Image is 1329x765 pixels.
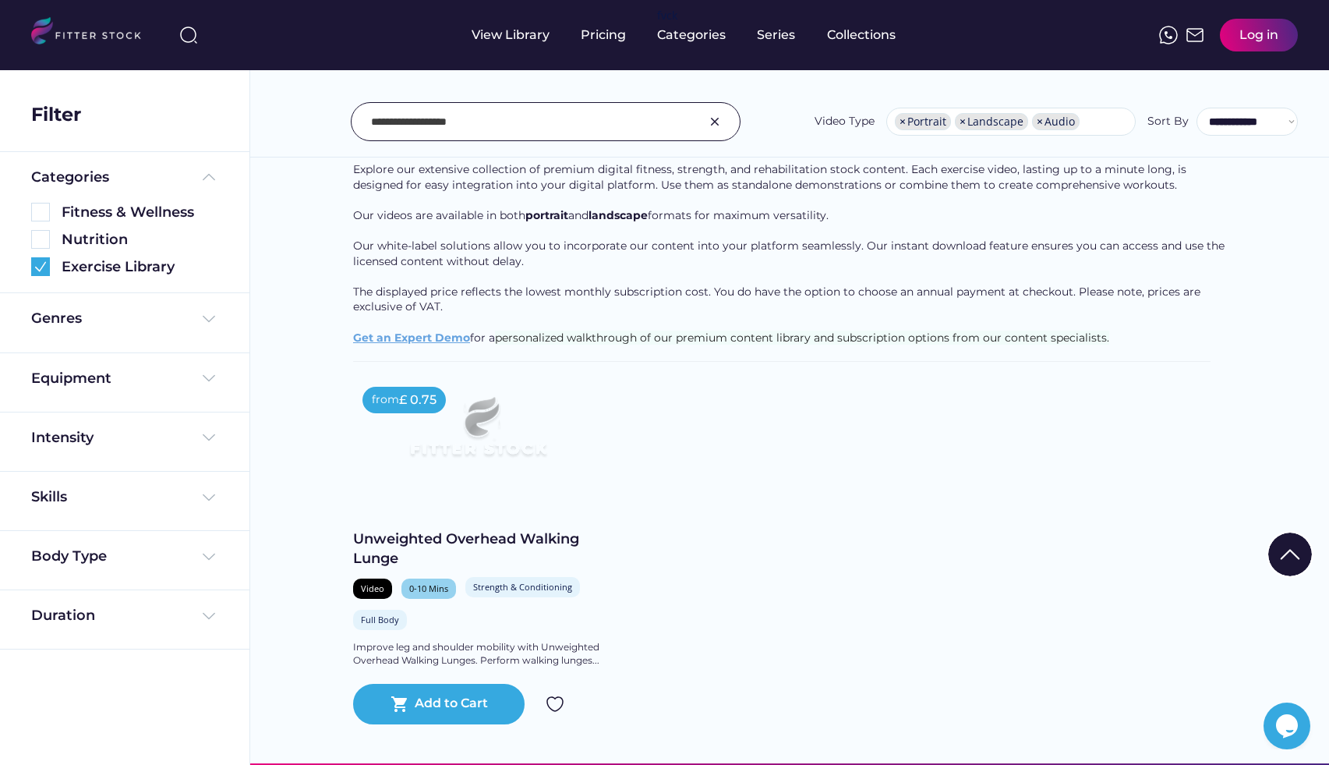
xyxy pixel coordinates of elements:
[31,309,82,328] div: Genres
[372,392,399,408] div: from
[31,230,50,249] img: Rectangle%205126.svg
[657,8,677,23] div: fvck
[62,203,218,222] div: Fitness & Wellness
[31,17,154,49] img: LOGO.svg
[705,112,724,131] img: Group%201000002326.svg
[31,369,111,388] div: Equipment
[955,113,1028,130] li: Landscape
[472,27,550,44] div: View Library
[361,614,399,625] div: Full Body
[353,331,470,345] a: Get an Expert Demo
[353,529,603,568] div: Unweighted Overhead Walking Lunge
[361,583,384,594] div: Video
[353,641,603,668] div: Improve leg and shoulder mobility with Unweighted Overhead Walking Lunges. Perform walking lunges...
[353,285,1204,314] span: The displayed price reflects the lowest monthly subscription cost. You do have the option to choo...
[895,113,951,130] li: Portrait
[589,208,648,222] span: landscape
[31,606,95,625] div: Duration
[1264,703,1313,749] iframe: chat widget
[353,162,1189,192] span: Explore our extensive collection of premium digital fitness, strength, and rehabilitation stock c...
[1147,114,1189,129] div: Sort By
[62,230,218,250] div: Nutrition
[495,331,1109,345] span: personalized walkthrough of our premium content library and subscription options from our content...
[31,257,50,276] img: Group%201000002360.svg
[200,310,218,328] img: Frame%20%284%29.svg
[1037,116,1043,127] span: ×
[31,168,109,187] div: Categories
[960,116,966,127] span: ×
[31,101,81,128] div: Filter
[200,369,218,388] img: Frame%20%284%29.svg
[1159,26,1178,44] img: meteor-icons_whatsapp%20%281%29.svg
[415,695,488,714] div: Add to Cart
[1239,27,1278,44] div: Log in
[378,377,578,490] img: Frame%2079%20%281%29.svg
[399,391,437,409] div: £ 0.75
[353,239,1228,268] span: Our white-label solutions allow you to incorporate our content into your platform seamlessly. Our...
[62,257,218,277] div: Exercise Library
[1268,533,1312,576] img: Group%201000002322%20%281%29.svg
[757,27,796,44] div: Series
[827,27,896,44] div: Collections
[648,208,829,222] span: formats for maximum versatility.
[31,547,107,566] div: Body Type
[200,547,218,566] img: Frame%20%284%29.svg
[200,488,218,507] img: Frame%20%284%29.svg
[200,607,218,625] img: Frame%20%284%29.svg
[200,168,218,186] img: Frame%20%285%29.svg
[31,428,94,448] div: Intensity
[525,208,568,222] span: portrait
[568,208,589,222] span: and
[900,116,906,127] span: ×
[353,208,525,222] span: Our videos are available in both
[473,581,572,593] div: Strength & Conditioning
[31,487,70,507] div: Skills
[546,695,564,714] img: Group%201000002324.svg
[31,203,50,221] img: Rectangle%205126.svg
[815,114,875,129] div: Video Type
[391,695,409,714] button: shopping_cart
[409,583,448,594] div: 0-10 Mins
[200,428,218,447] img: Frame%20%284%29.svg
[1032,113,1080,130] li: Audio
[179,26,198,44] img: search-normal%203.svg
[1186,26,1204,44] img: Frame%2051.svg
[657,27,726,44] div: Categories
[353,162,1226,361] div: for a
[581,27,626,44] div: Pricing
